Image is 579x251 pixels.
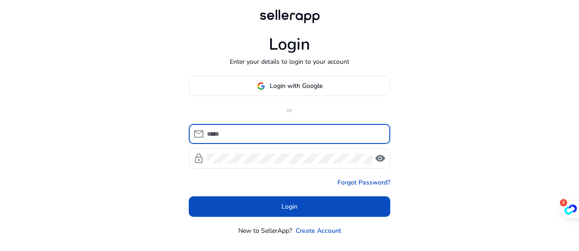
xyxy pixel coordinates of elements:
span: mail [193,128,204,139]
p: New to SellerApp? [238,226,292,236]
span: Login with Google [270,81,322,91]
span: lock [193,153,204,164]
a: Create Account [296,226,341,236]
button: Login [189,196,390,217]
p: Enter your details to login to your account [230,57,349,67]
span: Login [282,202,297,211]
span: visibility [375,153,386,164]
p: or [189,105,390,115]
h1: Login [269,35,310,54]
img: google-logo.svg [257,82,265,90]
a: Forgot Password? [337,178,390,187]
button: Login with Google [189,76,390,96]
